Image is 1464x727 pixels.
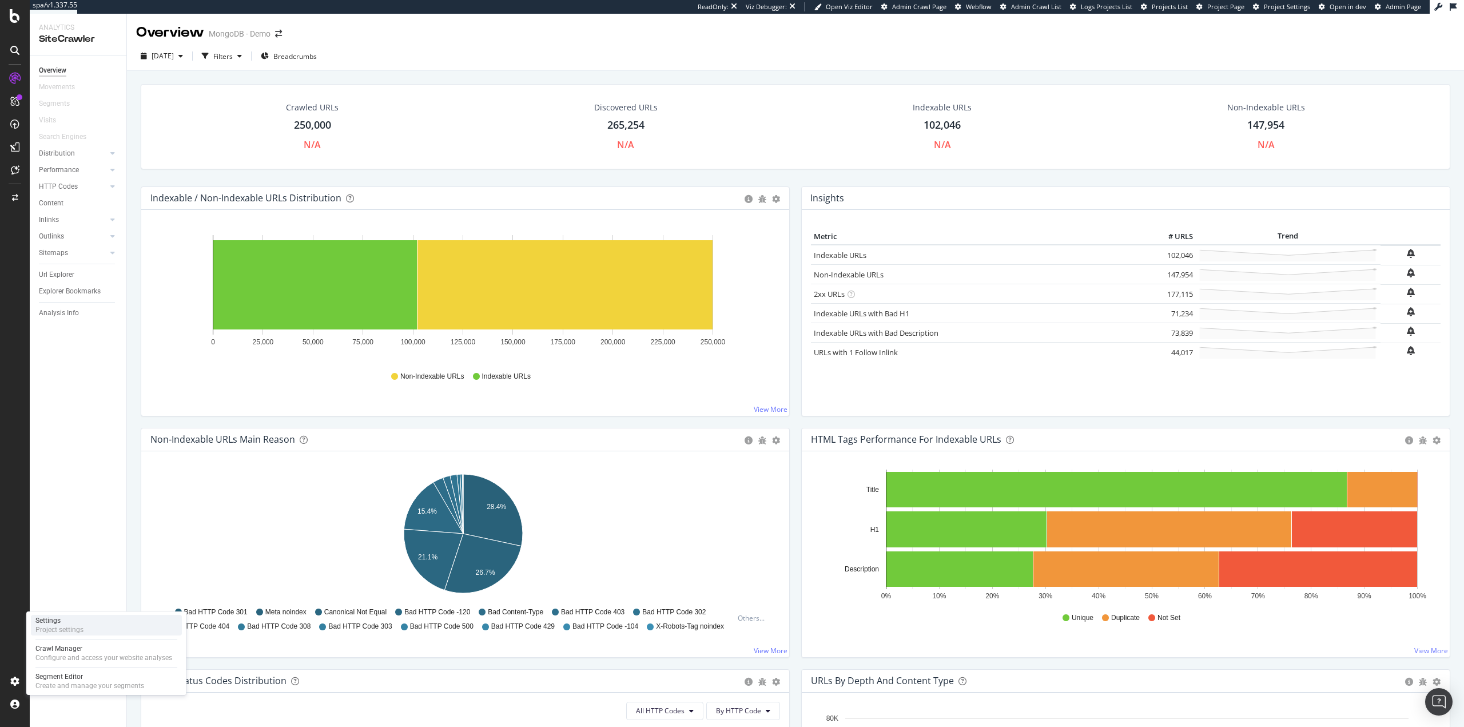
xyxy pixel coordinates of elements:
[1253,2,1310,11] a: Project Settings
[600,338,626,346] text: 200,000
[814,347,898,357] a: URLs with 1 Follow Inlink
[39,247,68,259] div: Sitemaps
[845,565,879,573] text: Description
[352,338,373,346] text: 75,000
[39,114,56,126] div: Visits
[39,164,107,176] a: Performance
[39,131,86,143] div: Search Engines
[745,195,753,203] div: circle-info
[810,190,844,206] h4: Insights
[1207,2,1244,11] span: Project Page
[1039,592,1052,600] text: 30%
[814,269,884,280] a: Non-Indexable URLs
[881,592,892,600] text: 0%
[1304,592,1318,600] text: 80%
[31,615,182,635] a: SettingsProject settings
[35,625,83,634] div: Project settings
[1198,592,1212,600] text: 60%
[881,2,946,11] a: Admin Crawl Page
[701,338,726,346] text: 250,000
[561,607,624,617] span: Bad HTTP Code 403
[698,2,729,11] div: ReadOnly:
[866,486,880,494] text: Title
[39,81,75,93] div: Movements
[150,470,776,602] svg: A chart.
[303,338,324,346] text: 50,000
[1150,284,1196,304] td: 177,115
[150,228,776,361] div: A chart.
[1405,436,1413,444] div: circle-info
[913,102,972,113] div: Indexable URLs
[966,2,992,11] span: Webflow
[39,148,107,160] a: Distribution
[650,338,675,346] text: 225,000
[934,138,951,152] div: N/A
[551,338,576,346] text: 175,000
[745,436,753,444] div: circle-info
[1092,592,1105,600] text: 40%
[166,622,229,631] span: Bad HTTP Code 404
[1405,678,1413,686] div: circle-info
[324,607,387,617] span: Canonical Not Equal
[35,644,172,653] div: Crawl Manager
[39,214,59,226] div: Inlinks
[39,81,86,93] a: Movements
[772,678,780,686] div: gear
[811,228,1150,245] th: Metric
[417,507,437,515] text: 15.4%
[811,470,1437,602] svg: A chart.
[985,592,999,600] text: 20%
[814,328,938,338] a: Indexable URLs with Bad Description
[814,250,866,260] a: Indexable URLs
[256,47,321,65] button: Breadcrumbs
[213,51,233,61] div: Filters
[1251,592,1265,600] text: 70%
[1330,2,1366,11] span: Open in dev
[754,404,787,414] a: View More
[1409,592,1426,600] text: 100%
[826,2,873,11] span: Open Viz Editor
[1414,646,1448,656] a: View More
[924,118,961,133] div: 102,046
[754,646,787,656] a: View More
[35,653,172,662] div: Configure and access your website analyses
[39,98,70,110] div: Segments
[253,338,274,346] text: 25,000
[400,338,425,346] text: 100,000
[39,65,118,77] a: Overview
[39,269,118,281] a: Url Explorer
[1264,2,1310,11] span: Project Settings
[488,607,543,617] span: Bad Content-Type
[39,197,118,209] a: Content
[932,592,946,600] text: 10%
[811,675,954,686] div: URLs by Depth and Content Type
[39,98,81,110] a: Segments
[1150,265,1196,284] td: 147,954
[39,114,67,126] a: Visits
[1196,2,1244,11] a: Project Page
[39,285,101,297] div: Explorer Bookmarks
[247,622,311,631] span: Bad HTTP Code 308
[636,706,685,716] span: All HTTP Codes
[811,434,1001,445] div: HTML Tags Performance for Indexable URLs
[706,702,780,720] button: By HTTP Code
[758,678,766,686] div: bug
[35,616,83,625] div: Settings
[1319,2,1366,11] a: Open in dev
[184,607,248,617] span: Bad HTTP Code 301
[39,148,75,160] div: Distribution
[746,2,787,11] div: Viz Debugger:
[1258,138,1275,152] div: N/A
[273,51,317,61] span: Breadcrumbs
[1407,268,1415,277] div: bell-plus
[136,47,188,65] button: [DATE]
[39,33,117,46] div: SiteCrawler
[1150,245,1196,265] td: 102,046
[1433,436,1441,444] div: gear
[31,643,182,664] a: Crawl ManagerConfigure and access your website analyses
[39,181,78,193] div: HTTP Codes
[758,195,766,203] div: bug
[1407,346,1415,355] div: bell-plus
[39,164,79,176] div: Performance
